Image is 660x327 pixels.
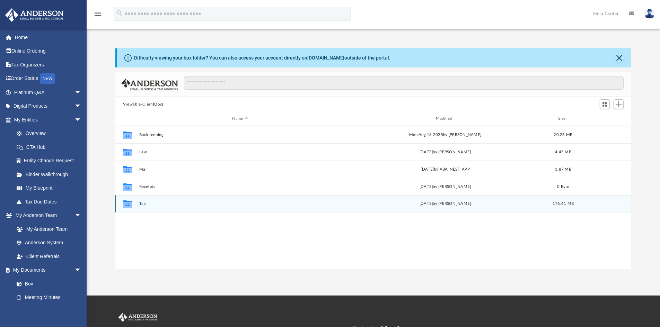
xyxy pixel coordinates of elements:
div: NEW [40,73,55,84]
div: grid [115,126,632,269]
span: 20.26 MB [554,133,572,136]
div: [DATE] by [PERSON_NAME] [344,149,546,155]
a: Meeting Minutes [10,291,88,305]
div: by [PERSON_NAME] [344,201,546,207]
span: arrow_drop_down [74,99,88,113]
div: Name [139,116,341,122]
button: Tax [139,201,341,206]
img: Anderson Advisors Platinum Portal [117,313,159,322]
a: Digital Productsarrow_drop_down [5,99,92,113]
div: id [118,116,136,122]
button: Mail [139,167,341,172]
div: [DATE] by [PERSON_NAME] [344,183,546,190]
div: Modified [344,116,546,122]
a: Home [5,30,92,44]
a: My Entitiesarrow_drop_down [5,113,92,127]
input: Search files and folders [184,76,624,90]
span: 1.87 MB [555,167,571,171]
button: Close [614,53,624,63]
span: arrow_drop_down [74,113,88,127]
span: arrow_drop_down [74,263,88,278]
a: My Blueprint [10,181,88,195]
button: Bookkeeping [139,133,341,137]
a: Client Referrals [10,249,88,263]
a: Anderson System [10,236,88,250]
span: arrow_drop_down [74,209,88,223]
i: search [116,9,123,17]
a: [DOMAIN_NAME] [307,55,344,61]
button: Switch to Grid View [600,99,610,109]
a: Platinum Q&Aarrow_drop_down [5,85,92,99]
button: Viewable-ClientDocs [123,101,164,108]
img: Anderson Advisors Platinum Portal [3,8,66,22]
div: [DATE] by ABA_NEST_APP [344,166,546,172]
a: menu [94,13,102,18]
span: [DATE] [419,202,433,206]
img: User Pic [644,9,655,19]
span: 176.61 MB [553,202,574,206]
span: arrow_drop_down [74,85,88,100]
button: Law [139,150,341,154]
span: 0 Byte [557,184,569,188]
a: Online Ordering [5,44,92,58]
div: Mon Aug 18 2025 by [PERSON_NAME] [344,131,546,138]
a: Binder Walkthrough [10,167,92,181]
a: CTA Hub [10,140,92,154]
a: Tax Organizers [5,58,92,72]
a: My Anderson Teamarrow_drop_down [5,209,88,222]
a: Box [10,277,85,291]
a: My Documentsarrow_drop_down [5,263,88,277]
a: My Anderson Team [10,222,85,236]
button: Add [614,99,624,109]
div: Size [549,116,577,122]
div: Difficulty viewing your box folder? You can also access your account directly on outside of the p... [134,54,390,62]
span: 4.45 MB [555,150,571,154]
div: id [580,116,628,122]
a: Overview [10,127,92,140]
i: menu [94,10,102,18]
a: Entity Change Request [10,154,92,168]
button: Receipts [139,184,341,189]
a: Order StatusNEW [5,72,92,86]
a: Tax Due Dates [10,195,92,209]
